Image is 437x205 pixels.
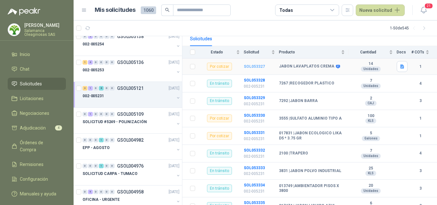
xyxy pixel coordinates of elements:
[93,138,98,142] div: 0
[199,50,235,54] span: Estado
[165,8,170,12] span: search
[104,190,109,194] div: 0
[93,34,98,39] div: 0
[365,171,376,176] div: KLS
[207,185,232,192] div: En tránsito
[110,190,115,194] div: 0
[83,164,87,168] div: 0
[244,188,275,194] p: 002-005231
[349,61,393,67] b: 14
[169,189,179,195] p: [DATE]
[411,133,429,139] b: 1
[8,24,20,36] img: Company Logo
[83,190,87,194] div: 0
[279,46,349,59] th: Producto
[117,138,144,142] p: GSOL004982
[362,136,380,141] div: Galones
[361,67,381,72] div: Unidades
[199,46,244,59] th: Estado
[244,64,265,69] a: SOL053327
[93,60,98,65] div: 0
[99,164,104,168] div: 1
[83,84,181,105] a: 3 1 0 8 0 0 GSOL005121[DATE] 002-005231
[117,190,144,194] p: GSOL004958
[244,101,275,107] p: 002-005231
[83,60,87,65] div: 1
[20,66,29,73] span: Chat
[365,118,376,123] div: KLS
[20,80,42,87] span: Solicitudes
[83,41,104,47] p: 002-005254
[83,138,87,142] div: 0
[93,112,98,116] div: 0
[244,130,265,135] a: SOL053331
[279,99,318,104] b: 7292 | JABON BARRA
[83,112,87,116] div: 0
[8,137,66,156] a: Órdenes de Compra
[207,132,232,140] div: Por cotizar
[411,81,429,87] b: 4
[110,60,115,65] div: 0
[390,23,429,33] div: 1 - 50 de 545
[349,131,393,136] b: 5
[244,83,275,90] p: 002-005231
[411,98,429,104] b: 3
[349,46,397,59] th: Cantidad
[20,51,30,58] span: Inicio
[418,4,429,16] button: 21
[244,148,265,153] a: SOL053332
[117,34,144,39] p: GSOL005138
[349,183,393,188] b: 20
[207,80,232,87] div: En tránsito
[349,78,393,83] b: 7
[279,7,293,14] div: Todas
[424,3,433,9] span: 21
[279,131,345,141] b: 017831 | JABON ECOLOGICO LIKA D5 * 3.75 GR
[279,116,342,121] b: 3555 | SULFATO ALUMINIO TIPO A
[20,110,49,117] span: Negociaciones
[117,60,144,65] p: GSOL005136
[411,185,429,192] b: 3
[20,161,44,168] span: Remisiones
[169,59,179,66] p: [DATE]
[117,164,144,168] p: GSOL004976
[169,111,179,117] p: [DATE]
[244,183,265,187] a: SOL053334
[279,169,341,174] b: 3831 | JABON POLVO INDUSTRIAL
[8,78,66,90] a: Solicitudes
[110,112,115,116] div: 0
[244,46,279,59] th: Solicitud
[88,112,93,116] div: 1
[99,190,104,194] div: 0
[83,119,147,125] p: SOLICITUD #5249 - POLINIZACIÓN
[83,86,87,91] div: 3
[88,60,93,65] div: 4
[244,166,265,170] b: SOL053333
[244,113,265,118] a: SOL053330
[244,201,265,205] a: SOL053335
[104,60,109,65] div: 0
[104,112,109,116] div: 0
[244,136,275,142] p: 002-005231
[83,145,110,151] p: EPP - AGOSTO
[93,190,98,194] div: 0
[8,122,66,134] a: Adjudicación4
[349,96,393,101] b: 2
[169,34,179,40] p: [DATE]
[349,148,393,154] b: 7
[20,139,60,153] span: Órdenes de Compra
[20,95,44,102] span: Licitaciones
[169,163,179,169] p: [DATE]
[207,114,232,122] div: Por cotizar
[110,164,115,168] div: 0
[356,4,405,16] button: Nueva solicitud
[8,173,66,185] a: Configuración
[24,23,66,28] p: [PERSON_NAME]
[207,150,232,157] div: En tránsito
[411,115,429,122] b: 1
